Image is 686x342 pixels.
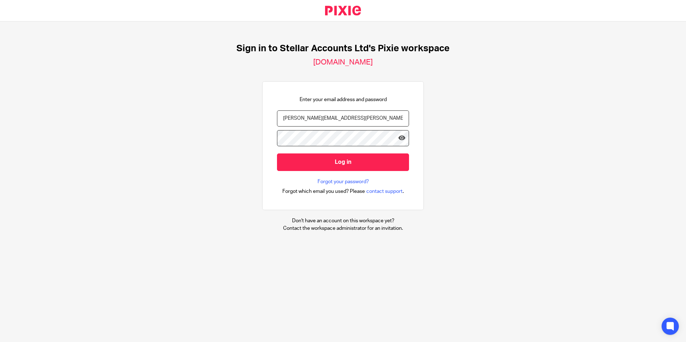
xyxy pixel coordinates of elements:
span: contact support [366,188,403,195]
input: Log in [277,153,409,171]
p: Contact the workspace administrator for an invitation. [283,225,403,232]
p: Enter your email address and password [300,96,387,103]
span: Forgot which email you used? Please [282,188,365,195]
div: . [282,187,404,195]
h2: [DOMAIN_NAME] [313,58,373,67]
input: name@example.com [277,110,409,127]
p: Don't have an account on this workspace yet? [283,217,403,224]
h1: Sign in to Stellar Accounts Ltd's Pixie workspace [236,43,450,54]
a: Forgot your password? [318,178,369,185]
